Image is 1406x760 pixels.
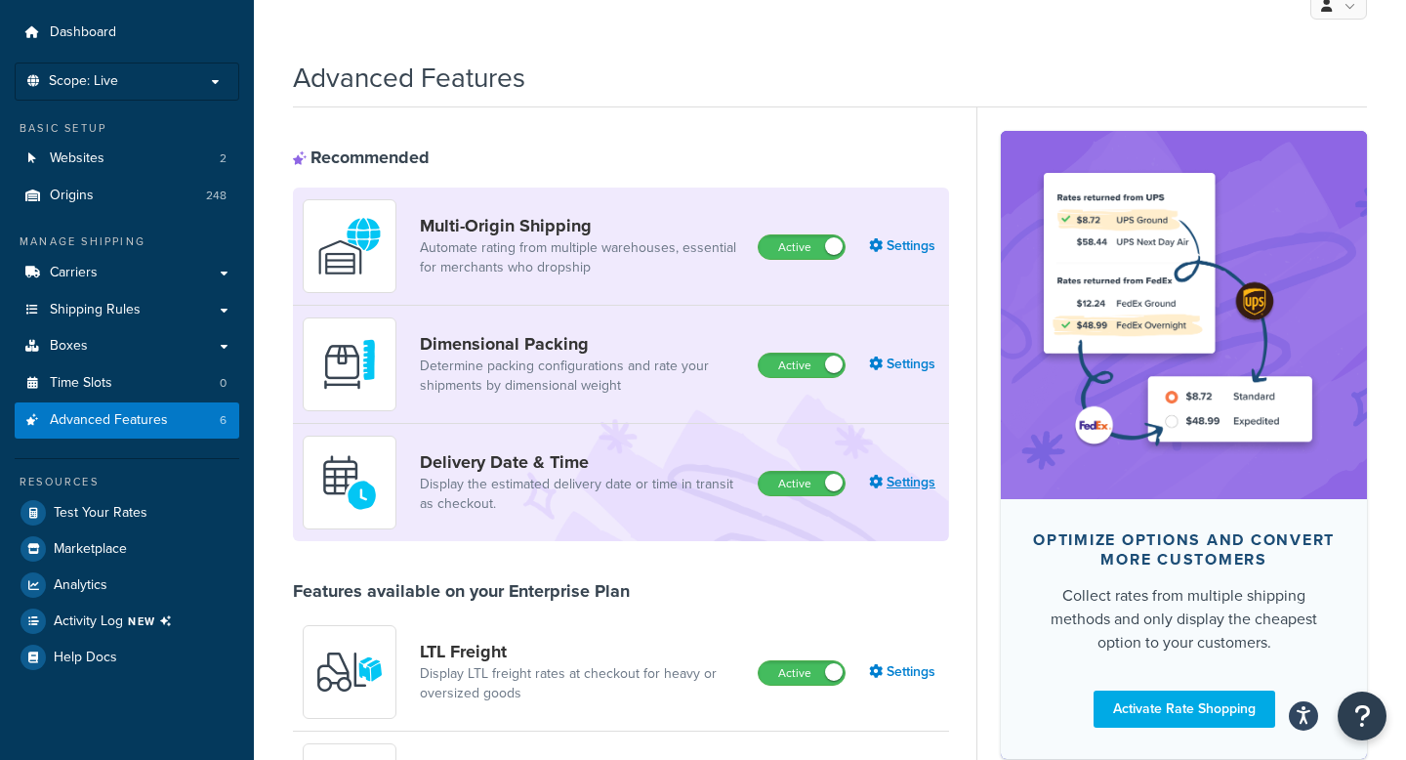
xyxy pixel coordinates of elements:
[50,150,104,167] span: Websites
[220,375,227,392] span: 0
[759,354,845,377] label: Active
[50,338,88,355] span: Boxes
[759,235,845,259] label: Active
[50,412,168,429] span: Advanced Features
[49,73,118,90] span: Scope: Live
[420,641,742,662] a: LTL Freight
[315,330,384,399] img: DTVBYsAAAAAASUVORK5CYII=
[54,577,107,594] span: Analytics
[293,147,430,168] div: Recommended
[15,15,239,51] a: Dashboard
[54,609,180,634] span: Activity Log
[1094,691,1275,728] a: Activate Rate Shopping
[128,613,180,629] span: NEW
[15,604,239,639] li: [object Object]
[15,233,239,250] div: Manage Shipping
[15,604,239,639] a: Activity LogNEW
[420,333,742,355] a: Dimensional Packing
[54,650,117,666] span: Help Docs
[869,232,939,260] a: Settings
[420,215,742,236] a: Multi-Origin Shipping
[15,255,239,291] a: Carriers
[15,120,239,137] div: Basic Setup
[220,412,227,429] span: 6
[50,375,112,392] span: Time Slots
[15,568,239,603] a: Analytics
[54,505,147,522] span: Test Your Rates
[15,402,239,439] li: Advanced Features
[15,141,239,177] a: Websites2
[15,178,239,214] li: Origins
[759,472,845,495] label: Active
[15,141,239,177] li: Websites
[869,658,939,686] a: Settings
[420,475,742,514] a: Display the estimated delivery date or time in transit as checkout.
[420,238,742,277] a: Automate rating from multiple warehouses, essential for merchants who dropship
[15,474,239,490] div: Resources
[15,640,239,675] a: Help Docs
[54,541,127,558] span: Marketplace
[420,451,742,473] a: Delivery Date & Time
[50,188,94,204] span: Origins
[15,365,239,401] li: Time Slots
[759,661,845,685] label: Active
[315,212,384,280] img: WatD5o0RtDAAAAAElFTkSuQmCC
[293,580,630,602] div: Features available on your Enterprise Plan
[15,495,239,530] a: Test Your Rates
[15,402,239,439] a: Advanced Features6
[15,365,239,401] a: Time Slots0
[1338,692,1386,740] button: Open Resource Center
[420,664,742,703] a: Display LTL freight rates at checkout for heavy or oversized goods
[293,59,525,97] h1: Advanced Features
[206,188,227,204] span: 248
[220,150,227,167] span: 2
[315,638,384,706] img: y79ZsPf0fXUFUhFXDzUgf+ktZg5F2+ohG75+v3d2s1D9TjoU8PiyCIluIjV41seZevKCRuEjTPPOKHJsQcmKCXGdfprl3L4q7...
[869,351,939,378] a: Settings
[15,292,239,328] a: Shipping Rules
[15,178,239,214] a: Origins248
[1032,584,1336,654] div: Collect rates from multiple shipping methods and only display the cheapest option to your customers.
[50,302,141,318] span: Shipping Rules
[15,531,239,567] a: Marketplace
[315,448,384,517] img: gfkeb5ejjkALwAAAABJRU5ErkJggg==
[1032,530,1336,570] div: Optimize options and convert more customers
[1030,160,1338,469] img: feature-image-rateshop-7084cbbcb2e67ef1d54c2e976f0e592697130d5817b016cf7cc7e13314366067.png
[15,328,239,364] a: Boxes
[420,357,742,396] a: Determine packing configurations and rate your shipments by dimensional weight
[50,265,98,281] span: Carriers
[50,24,116,41] span: Dashboard
[869,469,939,496] a: Settings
